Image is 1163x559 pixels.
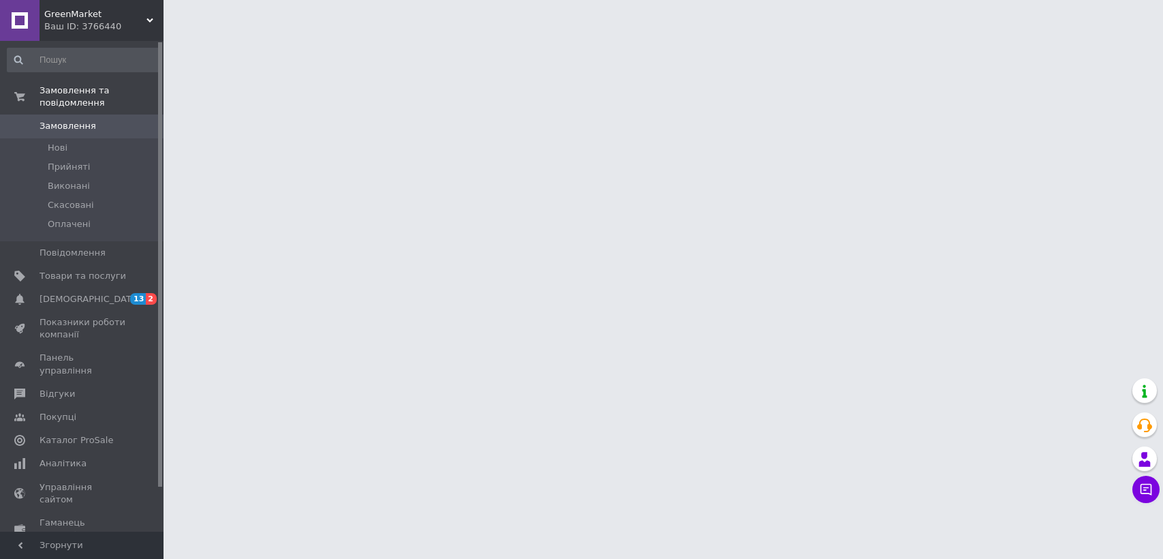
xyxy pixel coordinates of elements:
span: Аналітика [40,457,87,470]
span: Виконані [48,180,90,192]
span: Нові [48,142,67,154]
span: Показники роботи компанії [40,316,126,341]
button: Чат з покупцем [1132,476,1160,503]
span: Оплачені [48,218,91,230]
span: GreenMarket [44,8,146,20]
span: Прийняті [48,161,90,173]
span: Покупці [40,411,76,423]
div: Ваш ID: 3766440 [44,20,164,33]
span: [DEMOGRAPHIC_DATA] [40,293,140,305]
span: Замовлення [40,120,96,132]
span: Гаманець компанії [40,517,126,541]
span: Відгуки [40,388,75,400]
span: Повідомлення [40,247,106,259]
span: 13 [130,293,146,305]
span: Каталог ProSale [40,434,113,447]
span: Замовлення та повідомлення [40,85,164,109]
span: Управління сайтом [40,481,126,506]
span: 2 [146,293,157,305]
span: Скасовані [48,199,94,211]
input: Пошук [7,48,160,72]
span: Товари та послуги [40,270,126,282]
span: Панель управління [40,352,126,376]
